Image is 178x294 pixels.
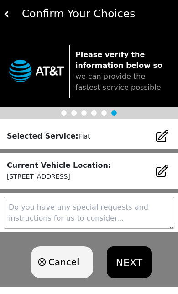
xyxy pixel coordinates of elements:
[48,255,79,269] span: Cancel
[75,50,162,70] strong: Please verify the information below so
[7,132,79,140] strong: Selected Service:
[79,133,90,140] small: Flat
[9,60,64,82] img: trx now logo
[107,246,152,278] button: NEXT
[4,11,10,17] img: white carat left
[75,72,161,92] span: we can provide the fastest service possible
[7,161,111,170] strong: Current Vehicle Location:
[7,173,70,180] small: [STREET_ADDRESS]
[31,246,93,278] button: Cancel
[10,6,174,22] div: Confirm Your Choices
